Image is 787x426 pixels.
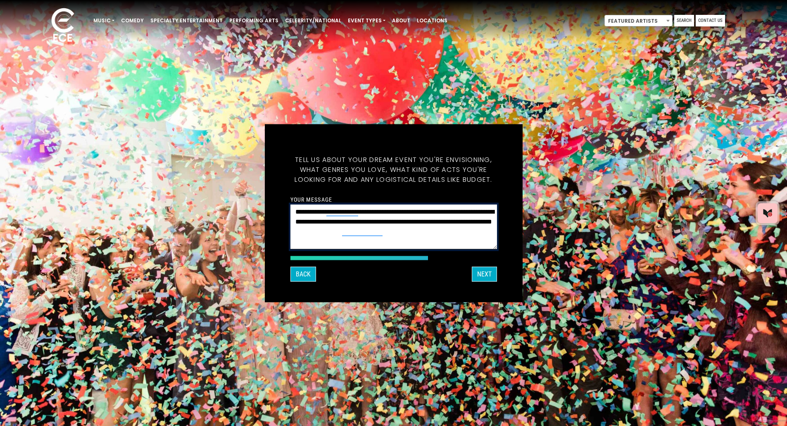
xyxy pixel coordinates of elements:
[290,267,316,281] button: Back
[674,15,694,26] a: Search
[226,14,282,28] a: Performing Arts
[389,14,414,28] a: About
[42,6,83,46] img: ece_new_logo_whitev2-1.png
[345,14,389,28] a: Event Types
[90,14,118,28] a: Music
[604,15,673,26] span: Featured Artists
[414,14,451,28] a: Locations
[472,267,497,281] button: Next
[147,14,226,28] a: Specialty Entertainment
[696,15,725,26] a: Contact Us
[118,14,147,28] a: Comedy
[290,195,332,203] label: Your message
[282,14,345,28] a: Celebrity/National
[290,145,497,194] h5: Tell us about your dream event you're envisioning, what genres you love, what kind of acts you're...
[605,15,672,27] span: Featured Artists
